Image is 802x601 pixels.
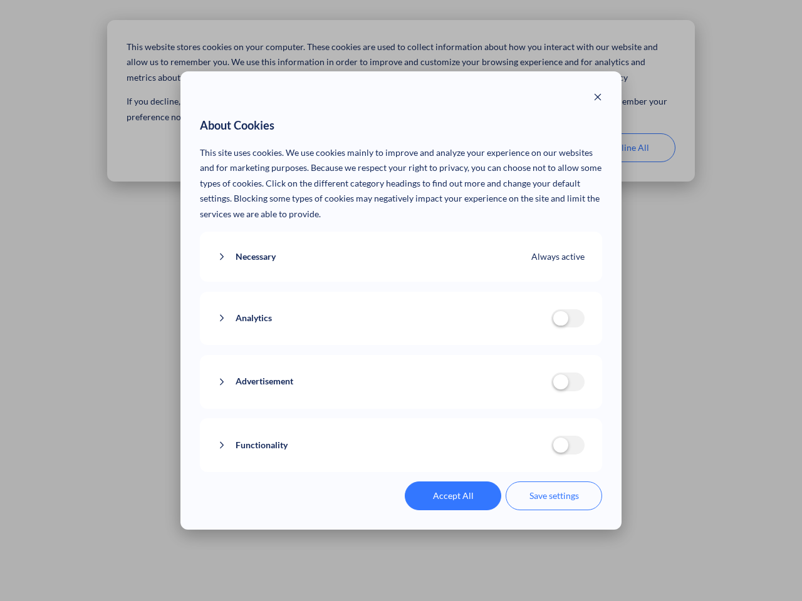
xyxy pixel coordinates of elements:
[236,438,288,453] span: Functionality
[236,249,276,265] span: Necessary
[236,374,293,389] span: Advertisement
[200,116,274,136] span: About Cookies
[200,145,603,222] p: This site uses cookies. We use cookies mainly to improve and analyze your experience on our websi...
[217,438,551,453] button: Functionality
[217,311,551,326] button: Analytics
[236,311,272,326] span: Analytics
[405,481,501,510] button: Accept All
[217,374,551,389] button: Advertisement
[739,541,802,601] iframe: Chat Widget
[531,249,585,265] span: Always active
[506,481,602,510] button: Save settings
[593,91,602,106] button: Close modal
[217,249,532,265] button: Necessary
